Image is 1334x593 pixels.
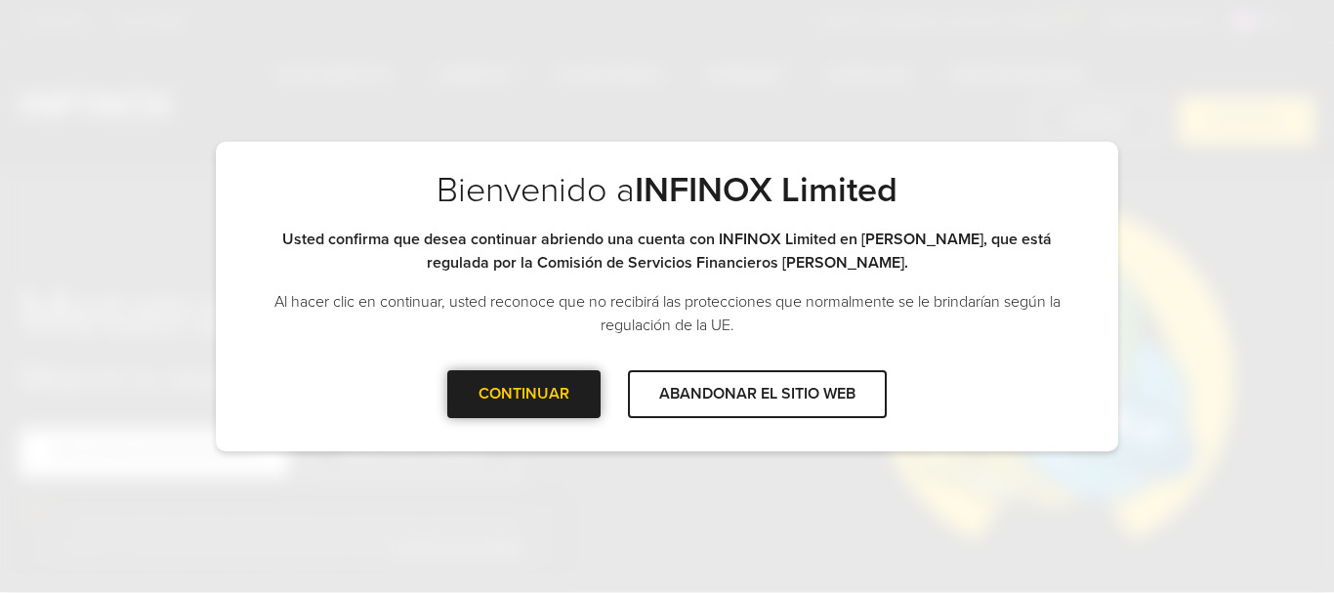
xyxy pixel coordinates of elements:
font: INFINOX Limited [635,169,897,211]
font: ABANDONAR EL SITIO WEB [659,384,855,403]
font: Usted confirma que desea continuar abriendo una cuenta con INFINOX Limited en [PERSON_NAME], que ... [282,230,1052,273]
font: Al hacer clic en continuar, usted reconoce que no recibirá las protecciones que normalmente se le... [274,292,1061,335]
font: Bienvenido a [437,169,635,211]
font: CONTINUAR [479,384,569,403]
